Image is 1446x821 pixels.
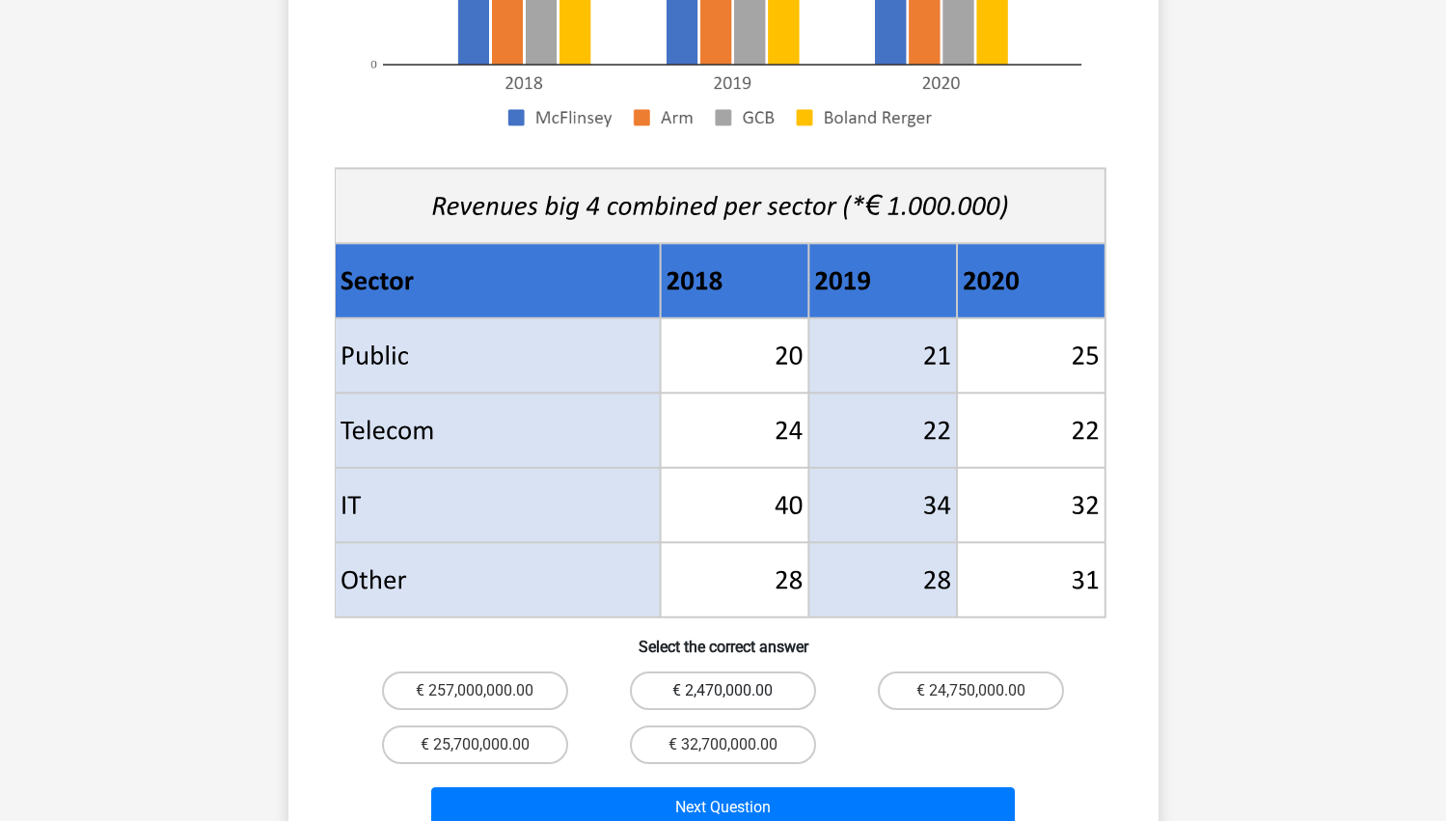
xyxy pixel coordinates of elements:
[319,622,1128,656] h6: Select the correct answer
[878,671,1064,710] label: € 24,750,000.00
[382,671,568,710] label: € 257,000,000.00
[630,725,816,764] label: € 32,700,000.00
[630,671,816,710] label: € 2,470,000.00
[382,725,568,764] label: € 25,700,000.00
